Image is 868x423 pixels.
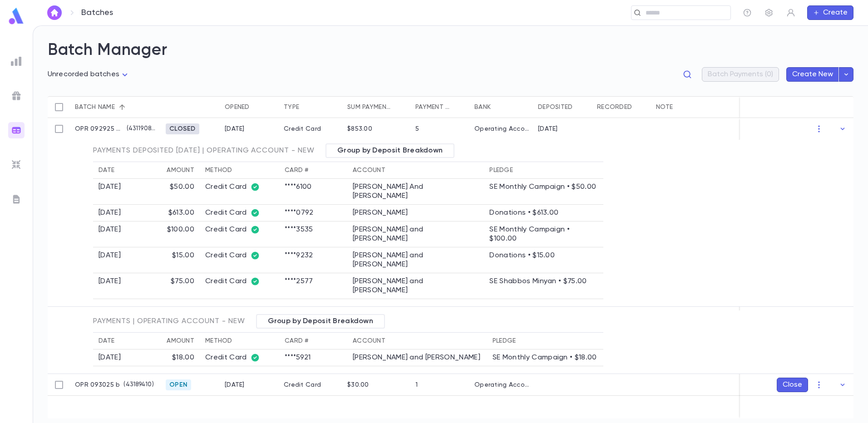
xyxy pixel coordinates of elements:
div: Credit Card [279,374,343,396]
td: [PERSON_NAME] And [PERSON_NAME] [347,179,484,205]
div: Batch name [75,96,115,118]
p: ( 43189410 ) [120,380,153,389]
p: OPR 092925 cc [75,125,123,133]
div: Note [651,96,742,118]
div: 1 [415,381,418,389]
div: SE Monthly Campaign • $100.00 [489,225,598,243]
td: [DATE] [93,179,132,205]
p: OPR 093025 b [75,381,120,389]
th: Pledge [484,162,603,179]
img: home_white.a664292cf8c1dea59945f0da9f25487c.svg [49,9,60,16]
div: Deposited [533,96,592,118]
div: Bank [470,96,533,118]
span: Group by Deposit Breakdown [332,146,448,155]
th: Amount [132,162,200,179]
span: Open [166,381,191,389]
div: Credit Card [205,182,274,192]
img: logo [7,7,25,25]
button: Sort [632,100,646,114]
p: Batches [81,8,113,18]
button: Sort [250,100,264,114]
div: Group by Deposit Breakdown [256,314,385,329]
th: Amount [132,333,200,349]
div: Note [656,96,673,118]
div: Closed 9/30/2025 [166,123,199,134]
div: Payment qty [411,96,470,118]
div: $30.00 [347,381,369,389]
div: 9/29/2025 [538,125,558,133]
td: $15.00 [132,247,200,273]
div: Donations • $15.00 [489,251,598,260]
td: $613.00 [132,205,200,221]
span: Group by Deposit Breakdown [262,317,379,326]
span: Unrecorded batches [48,71,119,78]
th: Method [200,333,279,349]
img: imports_grey.530a8a0e642e233f2baf0ef88e8c9fcb.svg [11,159,22,170]
button: Sort [451,100,465,114]
button: Sort [573,100,587,114]
button: Create New [786,67,839,82]
h2: Batch Manager [48,40,853,60]
div: Batch name [70,96,161,118]
div: Payment qty [415,96,451,118]
div: Sum payments [347,96,392,118]
td: $18.00 [132,349,200,366]
td: [PERSON_NAME] and [PERSON_NAME] [347,349,487,366]
th: Account [347,333,487,349]
td: [PERSON_NAME] and [PERSON_NAME] [347,273,484,299]
div: Credit Card [279,118,343,140]
td: $50.00 [132,179,200,205]
div: 9/29/2025 [225,125,245,133]
div: Type [279,96,343,118]
img: reports_grey.c525e4749d1bce6a11f5fe2a8de1b229.svg [11,56,22,67]
td: $75.00 [132,273,200,299]
img: campaigns_grey.99e729a5f7ee94e3726e6486bddda8f1.svg [11,90,22,101]
div: SE Monthly Campaign • $18.00 [493,353,598,362]
th: Card # [279,162,347,179]
div: Credit Card [205,225,274,234]
span: Payments Deposited [DATE] | Operating Account - New [93,146,315,155]
div: Credit Card [205,277,274,286]
td: [PERSON_NAME] and [PERSON_NAME] [347,221,484,247]
th: Pledge [487,333,603,349]
button: Close [777,378,808,392]
p: ( 43119080 ) [123,124,157,133]
button: Sort [673,100,687,114]
td: [DATE] [93,349,132,366]
th: Account [347,162,484,179]
button: Sort [115,100,129,114]
div: SE Monthly Campaign • $50.00 [489,182,598,192]
div: Operating Account - New [474,125,529,133]
div: Type [284,96,299,118]
div: Credit Card [205,208,274,217]
td: [PERSON_NAME] [347,205,484,221]
div: SE Shabbos Minyan • $75.00 [489,277,598,286]
td: $100.00 [132,221,200,247]
div: Recorded [592,96,651,118]
td: [DATE] [93,221,132,247]
div: Recorded [597,96,632,118]
div: Donations • $613.00 [489,208,598,217]
div: 5 [415,125,419,133]
td: [DATE] [93,247,132,273]
div: $853.00 [347,125,372,133]
div: Operating Account - New [474,381,529,389]
button: Sort [299,100,314,114]
td: [DATE] [93,205,132,221]
th: Method [200,162,279,179]
button: Sort [392,100,406,114]
span: Closed [166,125,199,133]
th: Card # [279,333,347,349]
div: 9/30/2025 [225,381,245,389]
div: Opened [220,96,279,118]
div: Unrecorded batches [48,68,130,82]
img: letters_grey.7941b92b52307dd3b8a917253454ce1c.svg [11,194,22,205]
div: Credit Card [205,353,274,362]
div: Opened [225,96,250,118]
div: Bank [474,96,491,118]
div: Group by Deposit Breakdown [325,143,454,158]
div: Deposited [538,96,573,118]
th: Date [93,333,132,349]
td: [DATE] [93,273,132,299]
div: Sum payments [343,96,411,118]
